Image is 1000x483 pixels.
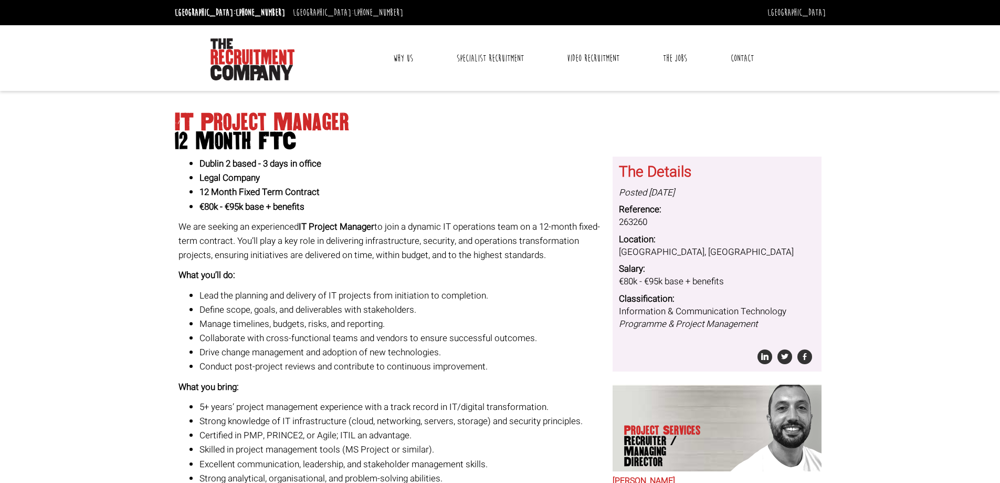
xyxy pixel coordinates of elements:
strong: IT Project Manager [299,220,374,233]
strong: What you bring: [178,381,239,394]
li: [GEOGRAPHIC_DATA]: [172,4,288,21]
a: [PHONE_NUMBER] [354,7,403,18]
h1: IT Project Manager [175,113,826,151]
li: Skilled in project management tools (MS Project or similar). [199,443,605,457]
li: Lead the planning and delivery of IT projects from initiation to completion. [199,289,605,303]
dt: Reference: [619,203,815,216]
strong: Dublin 2 based - 3 days in office [199,157,321,170]
strong: 12 Month Fixed Term Contract [199,186,320,199]
dd: Information & Communication Technology [619,305,815,331]
p: We are seeking an experienced to join a dynamic IT operations team on a 12-month fixed-term contr... [178,220,605,263]
dd: €80k - €95k base + benefits [619,275,815,288]
a: [GEOGRAPHIC_DATA] [767,7,826,18]
li: 5+ years’ project management experience with a track record in IT/digital transformation. [199,400,605,414]
li: Excellent communication, leadership, and stakeholder management skills. [199,457,605,471]
strong: What you’ll do: [178,269,235,282]
dd: 263260 [619,216,815,229]
img: Chris Pelow's our Project Services Recruiter / Managing Director [721,385,822,471]
li: Manage timelines, budgets, risks, and reporting. [199,317,605,331]
li: Certified in PMP, PRINCE2, or Agile; ITIL an advantage. [199,428,605,443]
dt: Classification: [619,293,815,305]
i: Programme & Project Management [619,317,757,331]
span: Recruiter / Managing Director [624,436,705,467]
li: Strong knowledge of IT infrastructure (cloud, networking, servers, storage) and security principles. [199,414,605,428]
dd: [GEOGRAPHIC_DATA], [GEOGRAPHIC_DATA] [619,246,815,259]
a: Specialist Recruitment [449,45,532,71]
a: [PHONE_NUMBER] [236,7,285,18]
img: The Recruitment Company [210,38,294,80]
a: Video Recruitment [559,45,627,71]
strong: €80k - €95k base + benefits [199,200,304,213]
p: Project Services [624,425,705,467]
a: Why Us [385,45,421,71]
i: Posted [DATE] [619,186,675,199]
dt: Salary: [619,263,815,275]
li: Drive change management and adoption of new technologies. [199,345,605,359]
li: Conduct post-project reviews and contribute to continuous improvement. [199,359,605,374]
h3: The Details [619,165,815,181]
li: Define scope, goals, and deliverables with stakeholders. [199,303,605,317]
dt: Location: [619,233,815,246]
strong: Legal Company [199,171,260,184]
li: Collaborate with cross-functional teams and vendors to ensure successful outcomes. [199,331,605,345]
span: 12 Month FTC [175,132,826,151]
a: The Jobs [655,45,695,71]
a: Contact [723,45,762,71]
li: [GEOGRAPHIC_DATA]: [290,4,406,21]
